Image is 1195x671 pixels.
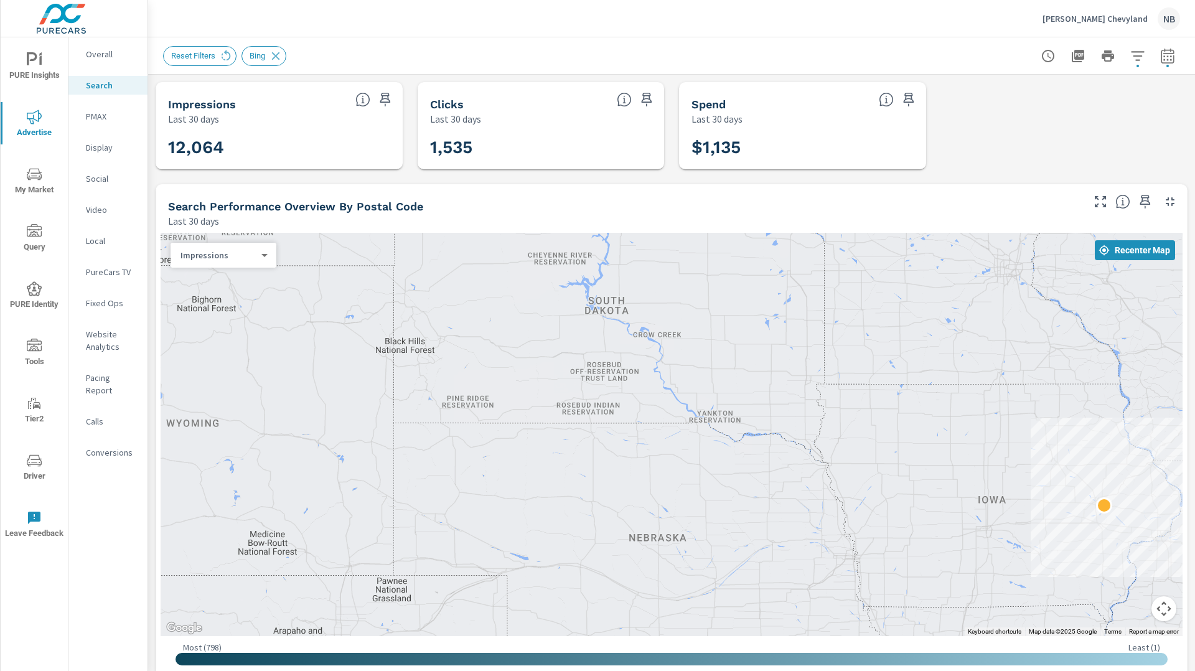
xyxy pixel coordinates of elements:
[168,137,390,158] h3: 12,064
[691,98,726,111] h5: Spend
[86,235,138,247] p: Local
[430,111,481,126] p: Last 30 days
[180,250,256,261] p: Impressions
[86,328,138,353] p: Website Analytics
[86,141,138,154] p: Display
[355,92,370,107] span: The number of times an ad was shown on your behalf.
[168,213,219,228] p: Last 30 days
[1160,192,1180,212] button: Minimize Widget
[4,396,64,426] span: Tier2
[183,642,222,653] p: Most ( 798 )
[1100,245,1170,256] span: Recenter Map
[68,294,148,312] div: Fixed Ops
[171,250,266,261] div: Impressions
[1,37,68,553] div: nav menu
[68,76,148,95] div: Search
[691,137,914,158] h3: $1,135
[68,232,148,250] div: Local
[1135,192,1155,212] span: Save this to your personalized report
[86,266,138,278] p: PureCars TV
[1066,44,1090,68] button: "Export Report to PDF"
[86,297,138,309] p: Fixed Ops
[4,167,64,197] span: My Market
[68,443,148,462] div: Conversions
[4,453,64,484] span: Driver
[637,90,657,110] span: Save this to your personalized report
[879,92,894,107] span: The amount of money spent on advertising during the period.
[1043,13,1148,24] p: [PERSON_NAME] Chevyland
[4,52,64,83] span: PURE Insights
[86,48,138,60] p: Overall
[86,415,138,428] p: Calls
[1090,192,1110,212] button: Make Fullscreen
[1095,44,1120,68] button: Print Report
[4,281,64,312] span: PURE Identity
[242,51,273,60] span: Bing
[168,111,219,126] p: Last 30 days
[86,79,138,91] p: Search
[1125,44,1150,68] button: Apply Filters
[68,45,148,63] div: Overall
[68,325,148,356] div: Website Analytics
[4,339,64,369] span: Tools
[164,620,205,636] img: Google
[430,137,652,158] h3: 1,535
[168,98,236,111] h5: Impressions
[68,169,148,188] div: Social
[86,110,138,123] p: PMAX
[86,204,138,216] p: Video
[1151,596,1176,621] button: Map camera controls
[1129,628,1179,635] a: Report a map error
[375,90,395,110] span: Save this to your personalized report
[86,446,138,459] p: Conversions
[1158,7,1180,30] div: NB
[164,620,205,636] a: Open this area in Google Maps (opens a new window)
[4,510,64,541] span: Leave Feedback
[430,98,464,111] h5: Clicks
[617,92,632,107] span: The number of times an ad was clicked by a consumer.
[68,107,148,126] div: PMAX
[68,200,148,219] div: Video
[168,200,423,213] h5: Search Performance Overview By Postal Code
[68,263,148,281] div: PureCars TV
[968,627,1021,636] button: Keyboard shortcuts
[241,46,286,66] div: Bing
[68,138,148,157] div: Display
[164,51,223,60] span: Reset Filters
[4,224,64,255] span: Query
[1155,44,1180,68] button: Select Date Range
[1095,240,1175,260] button: Recenter Map
[163,46,237,66] div: Reset Filters
[4,110,64,140] span: Advertise
[1128,642,1160,653] p: Least ( 1 )
[899,90,919,110] span: Save this to your personalized report
[1115,194,1130,209] span: Understand Search performance data by postal code. Individual postal codes can be selected and ex...
[86,372,138,396] p: Pacing Report
[86,172,138,185] p: Social
[68,368,148,400] div: Pacing Report
[1104,628,1122,635] a: Terms (opens in new tab)
[1029,628,1097,635] span: Map data ©2025 Google
[68,412,148,431] div: Calls
[691,111,743,126] p: Last 30 days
